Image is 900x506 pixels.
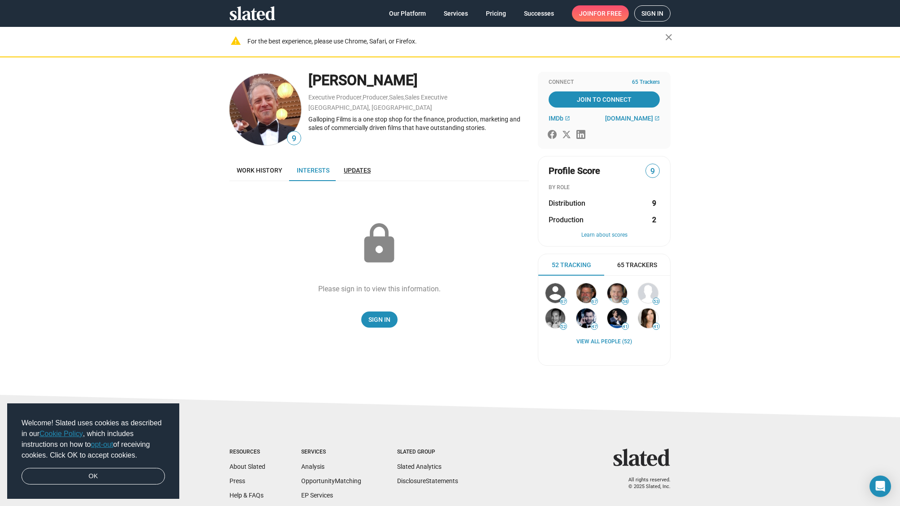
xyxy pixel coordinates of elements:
[565,116,570,121] mat-icon: open_in_new
[361,311,398,328] a: Sign In
[619,477,671,490] p: All rights reserved. © 2025 Slated, Inc.
[397,463,441,470] a: Slated Analytics
[653,324,659,329] span: 41
[7,403,179,499] div: cookieconsent
[870,476,891,497] div: Open Intercom Messenger
[663,32,674,43] mat-icon: close
[308,104,432,111] a: [GEOGRAPHIC_DATA], [GEOGRAPHIC_DATA]
[247,35,665,48] div: For the best experience, please use Chrome, Safari, or Firefox.
[524,5,554,22] span: Successes
[579,5,622,22] span: Join
[646,165,659,177] span: 9
[318,284,441,294] div: Please sign in to view this information.
[437,5,475,22] a: Services
[290,160,337,181] a: Interests
[549,79,660,86] div: Connect
[591,324,597,329] span: 47
[397,477,458,484] a: DisclosureStatements
[641,6,663,21] span: Sign in
[632,79,660,86] span: 65 Trackers
[550,91,658,108] span: Join To Connect
[517,5,561,22] a: Successes
[404,95,405,100] span: ,
[486,5,506,22] span: Pricing
[605,115,660,122] a: [DOMAIN_NAME]
[622,324,628,329] span: 41
[622,299,628,304] span: 58
[549,115,563,122] span: IMDb
[229,492,264,499] a: Help & FAQs
[549,91,660,108] a: Join To Connect
[229,74,301,145] img: Carlos Alperin
[634,5,671,22] a: Sign in
[549,199,585,208] span: Distribution
[388,95,389,100] span: ,
[308,71,529,90] div: [PERSON_NAME]
[362,95,363,100] span: ,
[560,324,567,329] span: 52
[545,308,565,328] img: Jonathan Halperyn
[301,463,325,470] a: Analysis
[591,299,597,304] span: 67
[229,477,245,484] a: Press
[605,115,653,122] span: [DOMAIN_NAME]
[479,5,513,22] a: Pricing
[22,418,165,461] span: Welcome! Slated uses cookies as described in our , which includes instructions on how to of recei...
[308,115,529,132] div: Galloping Films is a one stop shop for the finance, production, marketing and sales of commercial...
[549,165,600,177] span: Profile Score
[607,283,627,303] img: Richard Middleton
[552,261,591,269] span: 52 Tracking
[549,232,660,239] button: Learn about scores
[337,160,378,181] a: Updates
[297,167,329,174] span: Interests
[22,468,165,485] a: dismiss cookie message
[229,160,290,181] a: Work history
[576,283,596,303] img: Barrie Osborne
[444,5,468,22] span: Services
[229,449,265,456] div: Resources
[576,308,596,328] img: Santiago Garcia Galvan
[607,308,627,328] img: Stephan Paternot
[549,115,570,122] a: IMDb
[652,215,656,225] strong: 2
[638,308,658,328] img: Rena Ronson
[654,116,660,121] mat-icon: open_in_new
[39,430,83,437] a: Cookie Policy
[357,221,402,266] mat-icon: lock
[91,441,113,448] a: opt-out
[363,94,388,101] a: Producer
[576,338,632,346] a: View all People (52)
[389,5,426,22] span: Our Platform
[368,311,390,328] span: Sign In
[549,184,660,191] div: BY ROLE
[617,261,657,269] span: 65 Trackers
[229,463,265,470] a: About Slated
[301,477,361,484] a: OpportunityMatching
[572,5,629,22] a: Joinfor free
[560,299,567,304] span: 67
[545,283,565,303] img: Gary Michael Walters
[653,299,659,304] span: 53
[652,199,656,208] strong: 9
[308,94,362,101] a: Executive Producer
[549,215,584,225] span: Production
[638,283,658,303] img: Michael Roban
[301,449,361,456] div: Services
[405,94,447,101] a: Sales Executive
[287,133,301,145] span: 9
[593,5,622,22] span: for free
[397,449,458,456] div: Slated Group
[389,94,404,101] a: Sales
[230,35,241,46] mat-icon: warning
[344,167,371,174] span: Updates
[301,492,333,499] a: EP Services
[382,5,433,22] a: Our Platform
[237,167,282,174] span: Work history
